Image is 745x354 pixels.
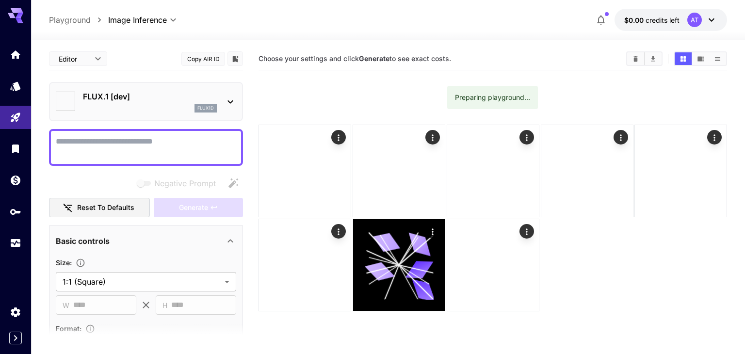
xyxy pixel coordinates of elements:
button: $0.0038AT [615,9,727,31]
button: Show media in video view [692,52,709,65]
nav: breadcrumb [49,14,108,26]
button: Download All [645,52,662,65]
div: Models [10,80,21,92]
div: Playground [10,112,21,124]
span: H [162,300,167,311]
button: Show media in list view [709,52,726,65]
p: FLUX.1 [dev] [83,91,217,102]
button: Expand sidebar [9,332,22,344]
div: Basic controls [56,229,236,253]
span: Image Inference [108,14,167,26]
p: flux1d [197,105,214,112]
div: Show media in grid viewShow media in video viewShow media in list view [674,51,727,66]
span: W [63,300,69,311]
div: $0.0038 [624,15,680,25]
button: Show media in grid view [675,52,692,65]
div: Actions [519,130,534,145]
b: Generate [359,54,389,63]
a: Playground [49,14,91,26]
div: Actions [331,224,346,239]
div: Actions [519,224,534,239]
div: Wallet [10,174,21,186]
button: Clear All [627,52,644,65]
div: API Keys [10,206,21,218]
button: Copy AIR ID [181,52,225,66]
span: Editor [59,54,89,64]
span: Choose your settings and click to see exact costs. [259,54,451,63]
div: Actions [331,130,346,145]
div: Usage [10,237,21,249]
span: Size : [56,258,72,267]
button: Adjust the dimensions of the generated image by specifying its width and height in pixels, or sel... [72,258,89,268]
div: Actions [425,224,439,239]
div: Clear AllDownload All [626,51,663,66]
div: AT [687,13,702,27]
div: Preparing playground... [455,89,530,106]
div: FLUX.1 [dev]flux1d [56,87,236,116]
span: $0.00 [624,16,646,24]
div: Actions [613,130,628,145]
p: Basic controls [56,235,110,247]
div: Settings [10,306,21,318]
span: credits left [646,16,680,24]
div: Home [10,48,21,61]
div: Actions [425,130,439,145]
div: Library [10,143,21,155]
div: Actions [707,130,722,145]
button: Add to library [231,53,240,64]
span: 1:1 (Square) [63,276,221,288]
button: Reset to defaults [49,198,150,218]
